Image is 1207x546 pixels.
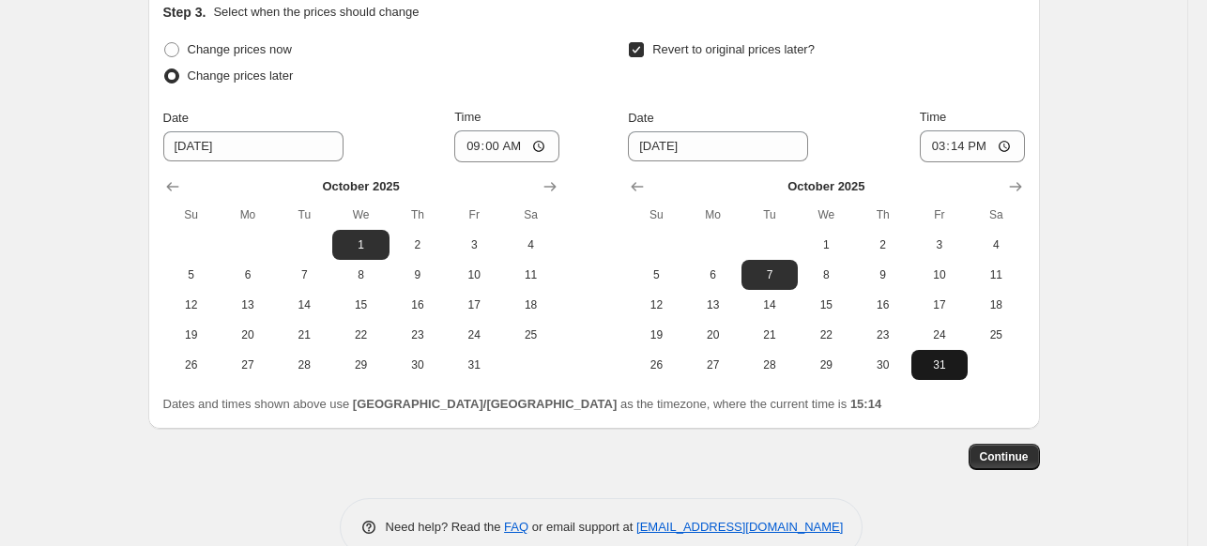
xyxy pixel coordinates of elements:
[227,297,268,312] span: 13
[862,267,903,282] span: 9
[741,260,798,290] button: Tuesday October 7 2025
[340,297,381,312] span: 15
[854,200,910,230] th: Thursday
[397,297,438,312] span: 16
[510,267,551,282] span: 11
[854,320,910,350] button: Thursday October 23 2025
[635,357,677,372] span: 26
[975,327,1016,342] span: 25
[741,200,798,230] th: Tuesday
[636,520,843,534] a: [EMAIL_ADDRESS][DOMAIN_NAME]
[969,444,1040,470] button: Continue
[911,320,968,350] button: Friday October 24 2025
[454,110,481,124] span: Time
[685,350,741,380] button: Monday October 27 2025
[628,320,684,350] button: Sunday October 19 2025
[749,327,790,342] span: 21
[635,327,677,342] span: 19
[920,110,946,124] span: Time
[749,357,790,372] span: 28
[850,397,881,411] b: 15:14
[276,200,332,230] th: Tuesday
[528,520,636,534] span: or email support at
[741,320,798,350] button: Tuesday October 21 2025
[171,267,212,282] span: 5
[685,290,741,320] button: Monday October 13 2025
[283,267,325,282] span: 7
[975,207,1016,222] span: Sa
[798,290,854,320] button: Wednesday October 15 2025
[340,207,381,222] span: We
[188,42,292,56] span: Change prices now
[911,290,968,320] button: Friday October 17 2025
[446,290,502,320] button: Friday October 17 2025
[805,357,847,372] span: 29
[862,297,903,312] span: 16
[390,200,446,230] th: Thursday
[628,290,684,320] button: Sunday October 12 2025
[652,42,815,56] span: Revert to original prices later?
[805,237,847,252] span: 1
[353,397,617,411] b: [GEOGRAPHIC_DATA]/[GEOGRAPHIC_DATA]
[968,320,1024,350] button: Saturday October 25 2025
[390,230,446,260] button: Thursday October 2 2025
[502,200,558,230] th: Saturday
[163,200,220,230] th: Sunday
[854,230,910,260] button: Thursday October 2 2025
[919,327,960,342] span: 24
[510,237,551,252] span: 4
[919,297,960,312] span: 17
[854,260,910,290] button: Thursday October 9 2025
[968,290,1024,320] button: Saturday October 18 2025
[685,260,741,290] button: Monday October 6 2025
[919,207,960,222] span: Fr
[798,260,854,290] button: Wednesday October 8 2025
[862,327,903,342] span: 23
[911,230,968,260] button: Friday October 3 2025
[862,237,903,252] span: 2
[213,3,419,22] p: Select when the prices should change
[446,230,502,260] button: Friday October 3 2025
[171,357,212,372] span: 26
[163,260,220,290] button: Sunday October 5 2025
[332,230,389,260] button: Wednesday October 1 2025
[446,200,502,230] th: Friday
[188,68,294,83] span: Change prices later
[510,297,551,312] span: 18
[741,290,798,320] button: Tuesday October 14 2025
[693,267,734,282] span: 6
[227,207,268,222] span: Mo
[276,260,332,290] button: Tuesday October 7 2025
[635,207,677,222] span: Su
[911,260,968,290] button: Friday October 10 2025
[502,290,558,320] button: Saturday October 18 2025
[749,207,790,222] span: Tu
[397,267,438,282] span: 9
[504,520,528,534] a: FAQ
[276,320,332,350] button: Tuesday October 21 2025
[163,111,189,125] span: Date
[975,267,1016,282] span: 11
[163,131,344,161] input: 9/30/2025
[911,350,968,380] button: Friday October 31 2025
[227,327,268,342] span: 20
[980,449,1029,464] span: Continue
[397,357,438,372] span: 30
[283,327,325,342] span: 21
[537,174,563,200] button: Show next month, November 2025
[502,320,558,350] button: Saturday October 25 2025
[283,297,325,312] span: 14
[397,237,438,252] span: 2
[628,260,684,290] button: Sunday October 5 2025
[510,327,551,342] span: 25
[854,350,910,380] button: Thursday October 30 2025
[276,290,332,320] button: Tuesday October 14 2025
[163,350,220,380] button: Sunday October 26 2025
[332,260,389,290] button: Wednesday October 8 2025
[332,290,389,320] button: Wednesday October 15 2025
[397,327,438,342] span: 23
[805,297,847,312] span: 15
[502,260,558,290] button: Saturday October 11 2025
[446,350,502,380] button: Friday October 31 2025
[975,237,1016,252] span: 4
